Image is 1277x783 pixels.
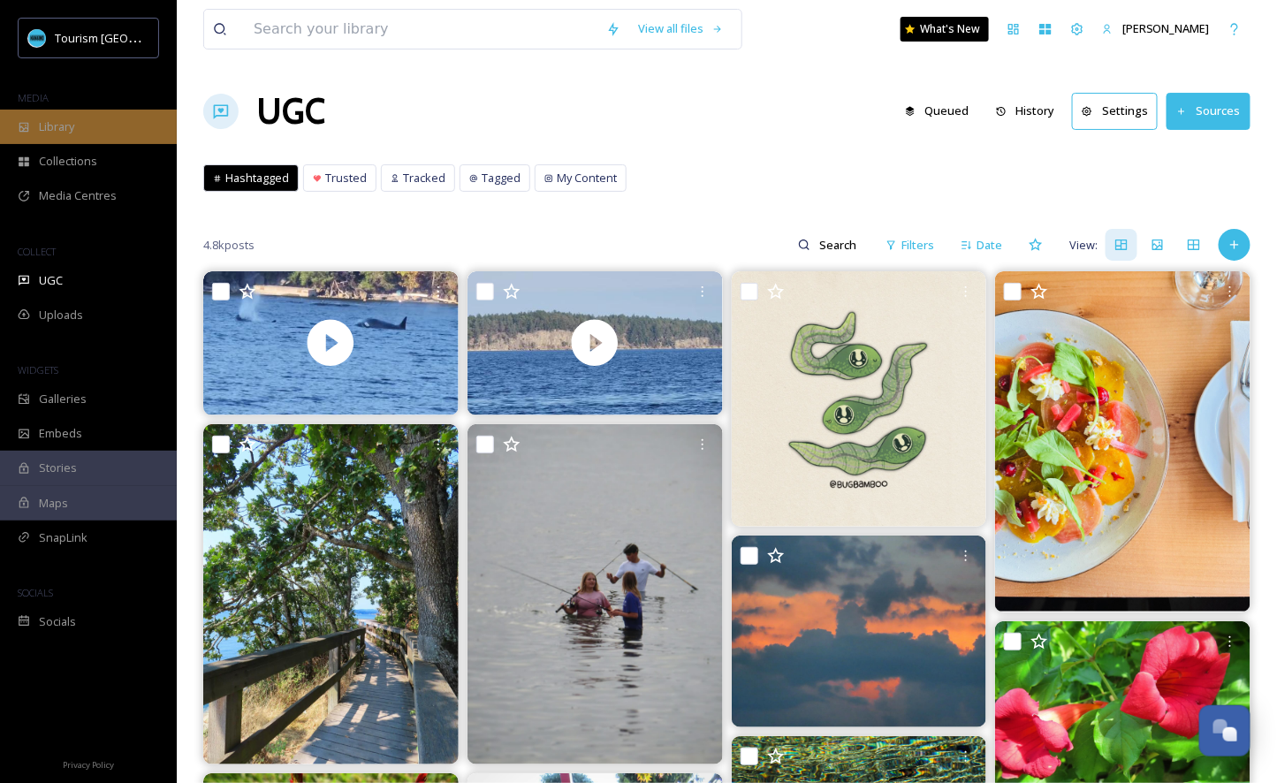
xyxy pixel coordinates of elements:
[1072,93,1158,129] button: Settings
[18,586,53,599] span: SOCIALS
[995,271,1250,612] img: This end of summer local beet dish did not disappoint- it’s was only here for a short time, but i...
[39,529,87,546] span: SnapLink
[467,271,723,415] video: On September 9th, 2025, we had the privilege of having the visit of a very rare pod in our waters...
[467,271,723,415] img: thumbnail
[39,153,97,170] span: Collections
[245,10,597,49] input: Search your library
[403,170,445,186] span: Tracked
[203,424,459,764] img: Jack Point Boardwalk. #jackpoint #jackpointpark #boardwalk #keepwalking #forestwalk #nanaimo #exp...
[987,94,1064,128] button: History
[1122,20,1210,36] span: [PERSON_NAME]
[901,237,934,254] span: Filters
[63,759,114,771] span: Privacy Policy
[28,29,46,47] img: tourism_nanaimo_logo.jpeg
[203,237,255,254] span: 4.8k posts
[467,424,723,764] img: Who’s Catching Who? #fishing #whoscatchingwho #whatareyoucatching #departurebay #fishingconfusion...
[1072,93,1167,129] a: Settings
[1167,93,1250,129] button: Sources
[203,271,459,415] img: thumbnail
[39,272,63,289] span: UGC
[810,227,868,262] input: Search
[1093,11,1219,46] a: [PERSON_NAME]
[482,170,521,186] span: Tagged
[18,91,49,104] span: MEDIA
[39,495,68,512] span: Maps
[18,363,58,376] span: WIDGETS
[39,460,77,476] span: Stories
[896,94,978,128] button: Queued
[557,170,617,186] span: My Content
[225,170,289,186] span: Hashtagged
[39,187,117,204] span: Media Centres
[732,271,987,527] img: Art of the day 🐸 💚 Decided to change it up and draw some silly tadpoles! Had a lovely visit with ...
[55,29,213,46] span: Tourism [GEOGRAPHIC_DATA]
[39,425,82,442] span: Embeds
[732,536,987,727] img: Castles in the Sky. #castlesinthesky #clouds #cloudcastles #findingbeauty #nanaimo
[256,85,325,138] a: UGC
[977,237,1002,254] span: Date
[629,11,733,46] a: View all files
[1069,237,1098,254] span: View:
[203,271,459,415] video: On September 9th, 2025, we had the privilege of having the visit of a very rare pod in our waters...
[325,170,367,186] span: Trusted
[987,94,1073,128] a: History
[39,613,76,630] span: Socials
[18,245,56,258] span: COLLECT
[901,17,989,42] a: What's New
[39,307,83,323] span: Uploads
[63,753,114,774] a: Privacy Policy
[39,118,74,135] span: Library
[896,94,987,128] a: Queued
[1199,705,1250,756] button: Open Chat
[39,391,87,407] span: Galleries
